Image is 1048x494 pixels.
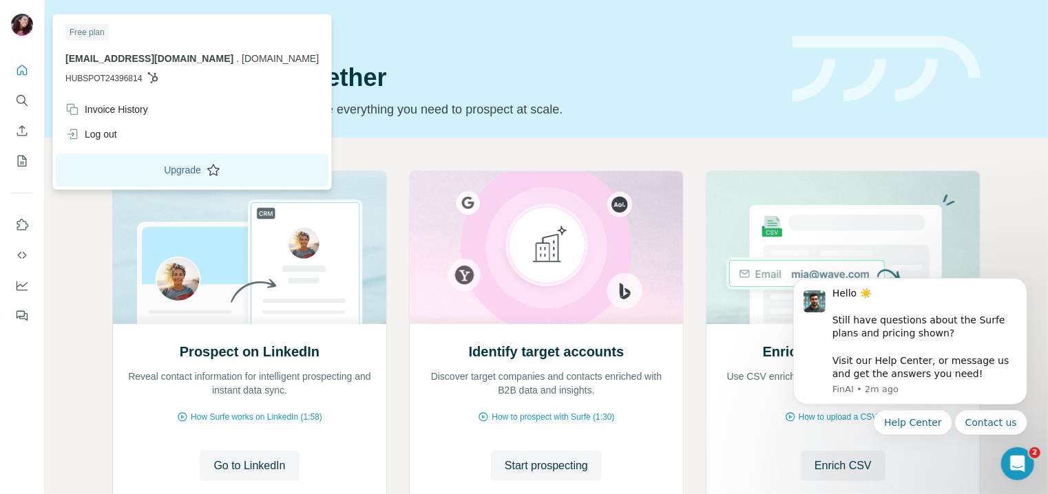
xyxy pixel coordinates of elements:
[815,458,872,474] span: Enrich CSV
[793,36,981,103] img: banner
[469,342,625,361] h2: Identify target accounts
[491,451,602,481] button: Start prospecting
[1001,447,1034,480] iframe: Intercom live chat
[423,369,669,397] p: Discover target companies and contacts enriched with B2B data and insights.
[191,411,322,423] span: How Surfe works on LinkedIn (1:58)
[11,273,33,298] button: Dashboard
[11,213,33,237] button: Use Surfe on LinkedIn
[11,303,33,328] button: Feedback
[11,58,33,83] button: Quick start
[801,451,885,481] button: Enrich CSV
[242,53,319,64] span: [DOMAIN_NAME]
[11,243,33,268] button: Use Surfe API
[65,127,117,141] div: Log out
[11,149,33,173] button: My lists
[56,153,328,186] button: Upgrade
[492,411,614,423] span: How to prospect with Surfe (1:30)
[65,72,142,85] span: HUBSPOT24396814
[200,451,299,481] button: Go to LinkedIn
[180,342,319,361] h2: Prospect on LinkedIn
[773,233,1048,457] iframe: Intercom notifications message
[706,171,981,324] img: Enrich your contact lists
[65,24,109,41] div: Free plan
[1029,447,1040,458] span: 2
[112,64,776,92] h1: Let’s prospect together
[763,342,923,361] h2: Enrich your contact lists
[11,14,33,36] img: Avatar
[409,171,684,324] img: Identify target accounts
[65,53,233,64] span: [EMAIL_ADDRESS][DOMAIN_NAME]
[65,103,148,116] div: Invoice History
[236,53,239,64] span: .
[720,369,966,397] p: Use CSV enrichment to confirm you are using the best data available.
[213,458,285,474] span: Go to LinkedIn
[505,458,588,474] span: Start prospecting
[127,369,373,397] p: Reveal contact information for intelligent prospecting and instant data sync.
[11,88,33,113] button: Search
[11,118,33,143] button: Enrich CSV
[112,171,387,324] img: Prospect on LinkedIn
[112,100,776,119] p: Pick your starting point and we’ll provide everything you need to prospect at scale.
[112,25,776,39] div: Quick start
